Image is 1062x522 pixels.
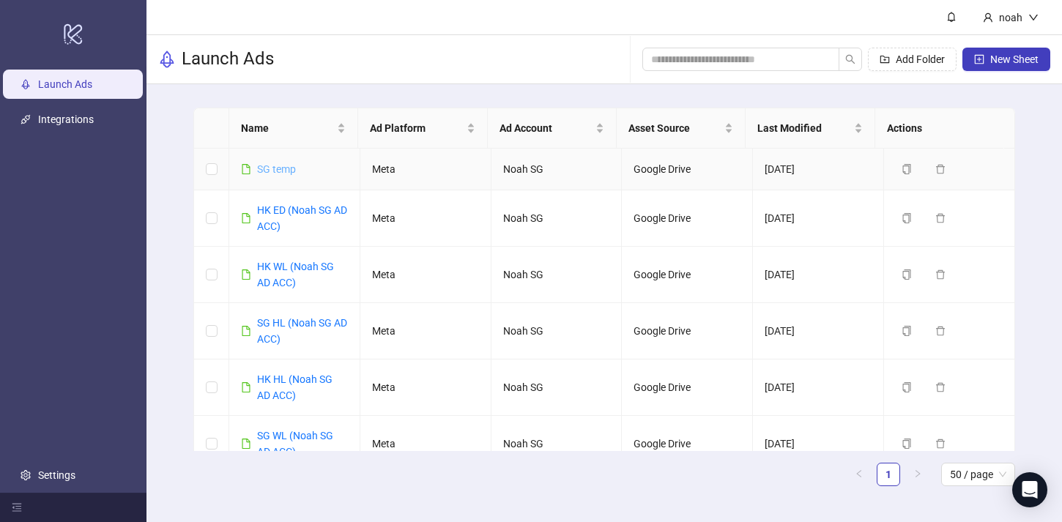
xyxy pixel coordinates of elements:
[360,359,491,416] td: Meta
[491,416,623,472] td: Noah SG
[241,269,251,280] span: file
[868,48,957,71] button: Add Folder
[993,10,1028,26] div: noah
[941,463,1015,486] div: Page Size
[753,247,884,303] td: [DATE]
[622,359,753,416] td: Google Drive
[241,326,251,336] span: file
[1028,12,1039,23] span: down
[358,108,487,149] th: Ad Platform
[877,463,900,486] li: 1
[845,54,855,64] span: search
[753,303,884,359] td: [DATE]
[902,326,912,336] span: copy
[257,204,347,232] a: HK ED (Noah SG AD ACC)
[491,303,623,359] td: Noah SG
[902,439,912,449] span: copy
[628,120,721,136] span: Asset Source
[257,373,333,401] a: HK HL (Noah SG AD ACC)
[906,463,929,486] button: right
[983,12,993,23] span: user
[935,382,946,392] span: delete
[946,12,957,22] span: bell
[491,149,623,190] td: Noah SG
[241,382,251,392] span: file
[622,190,753,247] td: Google Drive
[962,48,1050,71] button: New Sheet
[935,213,946,223] span: delete
[622,247,753,303] td: Google Drive
[370,120,463,136] span: Ad Platform
[241,439,251,449] span: file
[847,463,871,486] li: Previous Page
[158,51,176,68] span: rocket
[753,416,884,472] td: [DATE]
[229,108,358,149] th: Name
[491,190,623,247] td: Noah SG
[935,326,946,336] span: delete
[38,78,92,90] a: Launch Ads
[241,213,251,223] span: file
[757,120,850,136] span: Last Modified
[753,190,884,247] td: [DATE]
[622,416,753,472] td: Google Drive
[974,54,984,64] span: plus-square
[491,247,623,303] td: Noah SG
[617,108,746,149] th: Asset Source
[935,269,946,280] span: delete
[38,469,75,481] a: Settings
[360,303,491,359] td: Meta
[935,164,946,174] span: delete
[902,269,912,280] span: copy
[241,164,251,174] span: file
[360,149,491,190] td: Meta
[622,303,753,359] td: Google Drive
[875,108,1004,149] th: Actions
[500,120,593,136] span: Ad Account
[241,120,334,136] span: Name
[935,439,946,449] span: delete
[488,108,617,149] th: Ad Account
[360,247,491,303] td: Meta
[902,164,912,174] span: copy
[880,54,890,64] span: folder-add
[746,108,875,149] th: Last Modified
[913,469,922,478] span: right
[257,163,296,175] a: SG temp
[12,502,22,512] span: menu-fold
[950,463,1006,485] span: 50 / page
[896,53,945,65] span: Add Folder
[491,359,623,416] td: Noah SG
[902,382,912,392] span: copy
[855,469,864,478] span: left
[622,149,753,190] td: Google Drive
[257,430,333,458] a: SG WL (Noah SG AD ACC)
[906,463,929,486] li: Next Page
[990,53,1039,65] span: New Sheet
[257,317,347,345] a: SG HL (Noah SG AD ACC)
[877,463,899,485] a: 1
[360,190,491,247] td: Meta
[753,149,884,190] td: [DATE]
[360,416,491,472] td: Meta
[847,463,871,486] button: left
[753,359,884,416] td: [DATE]
[1012,472,1047,507] div: Open Intercom Messenger
[257,261,334,288] a: HK WL (Noah SG AD ACC)
[902,213,912,223] span: copy
[38,113,94,125] a: Integrations
[182,48,274,71] h3: Launch Ads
